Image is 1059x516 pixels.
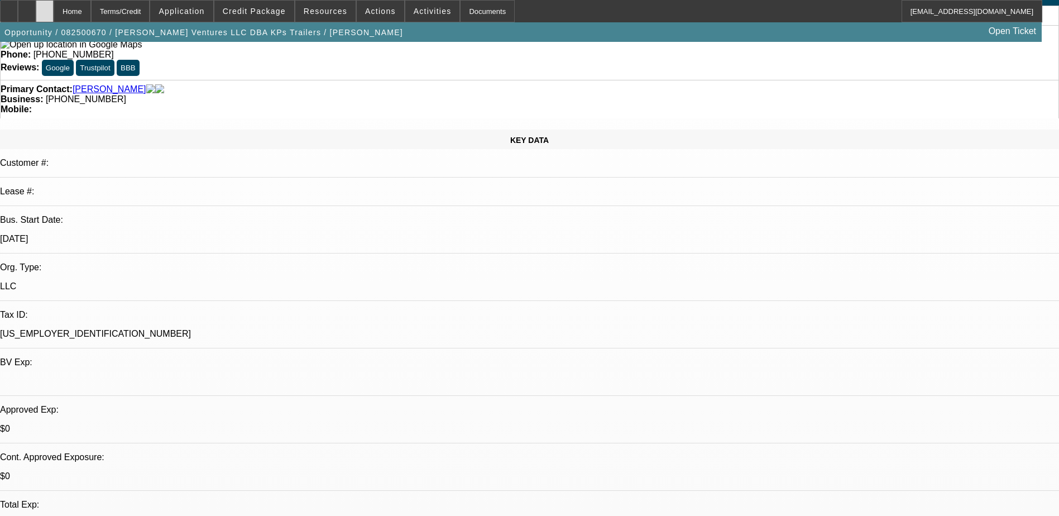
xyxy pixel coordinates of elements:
span: Application [159,7,204,16]
strong: Phone: [1,50,31,59]
strong: Mobile: [1,104,32,114]
button: Trustpilot [76,60,114,76]
span: [PHONE_NUMBER] [46,94,126,104]
strong: Business: [1,94,43,104]
span: [PHONE_NUMBER] [33,50,114,59]
a: [PERSON_NAME] [73,84,146,94]
span: Credit Package [223,7,286,16]
button: Google [42,60,74,76]
span: KEY DATA [510,136,549,145]
button: Actions [357,1,404,22]
span: Opportunity / 082500670 / [PERSON_NAME] Ventures LLC DBA KPs Trailers / [PERSON_NAME] [4,28,403,37]
img: facebook-icon.png [146,84,155,94]
img: linkedin-icon.png [155,84,164,94]
span: Activities [414,7,452,16]
strong: Primary Contact: [1,84,73,94]
button: Credit Package [214,1,294,22]
button: Application [150,1,213,22]
strong: Reviews: [1,63,39,72]
a: View Google Maps [1,40,142,49]
span: Resources [304,7,347,16]
button: BBB [117,60,140,76]
button: Resources [295,1,356,22]
a: Open Ticket [984,22,1041,41]
span: Actions [365,7,396,16]
button: Activities [405,1,460,22]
